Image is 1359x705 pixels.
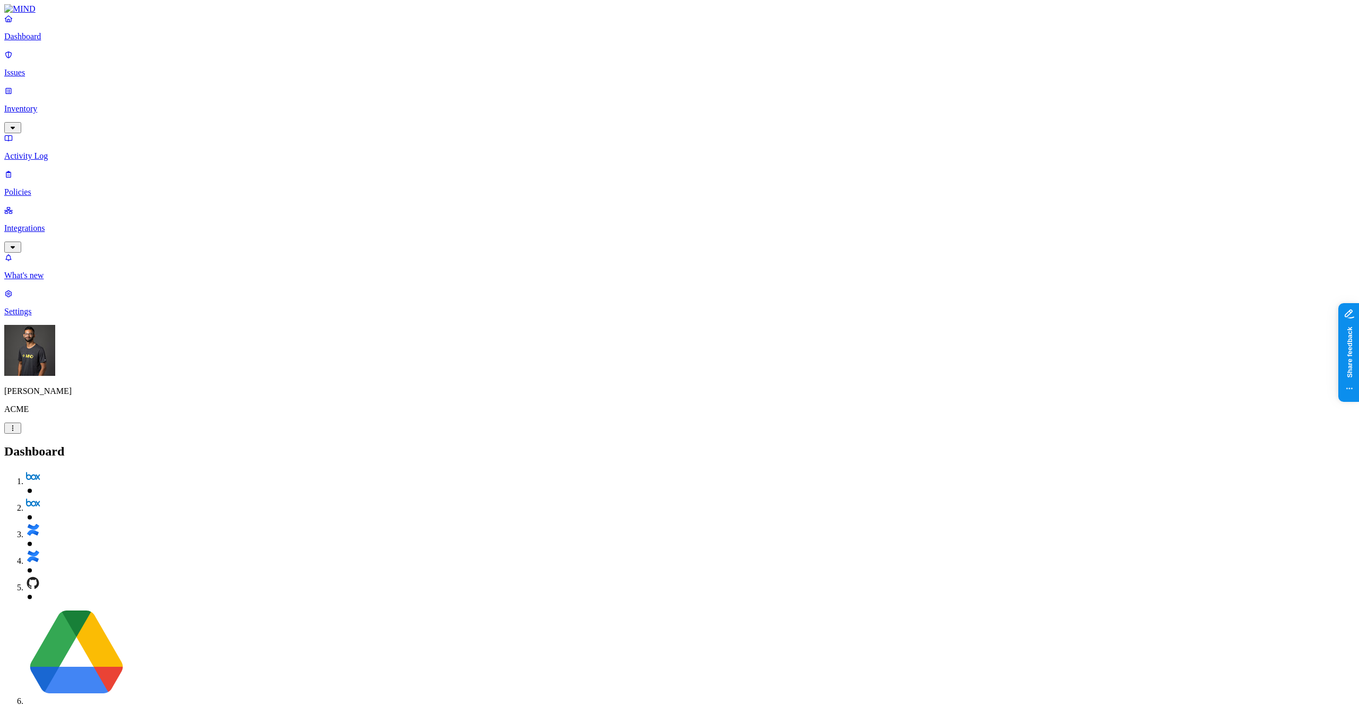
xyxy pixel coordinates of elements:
[4,4,1355,14] a: MIND
[4,32,1355,41] p: Dashboard
[4,386,1355,396] p: [PERSON_NAME]
[4,205,1355,251] a: Integrations
[4,14,1355,41] a: Dashboard
[4,307,1355,316] p: Settings
[4,253,1355,280] a: What's new
[4,4,36,14] img: MIND
[25,575,40,590] img: svg%3e
[4,271,1355,280] p: What's new
[4,325,55,376] img: Amit Cohen
[25,602,127,704] img: svg%3e
[25,522,40,537] img: svg%3e
[4,405,1355,414] p: ACME
[4,86,1355,132] a: Inventory
[25,469,40,484] img: svg%3e
[25,549,40,564] img: svg%3e
[4,151,1355,161] p: Activity Log
[4,50,1355,78] a: Issues
[4,289,1355,316] a: Settings
[4,133,1355,161] a: Activity Log
[4,223,1355,233] p: Integrations
[4,187,1355,197] p: Policies
[4,68,1355,78] p: Issues
[4,104,1355,114] p: Inventory
[25,496,40,511] img: svg%3e
[4,169,1355,197] a: Policies
[4,444,1355,459] h2: Dashboard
